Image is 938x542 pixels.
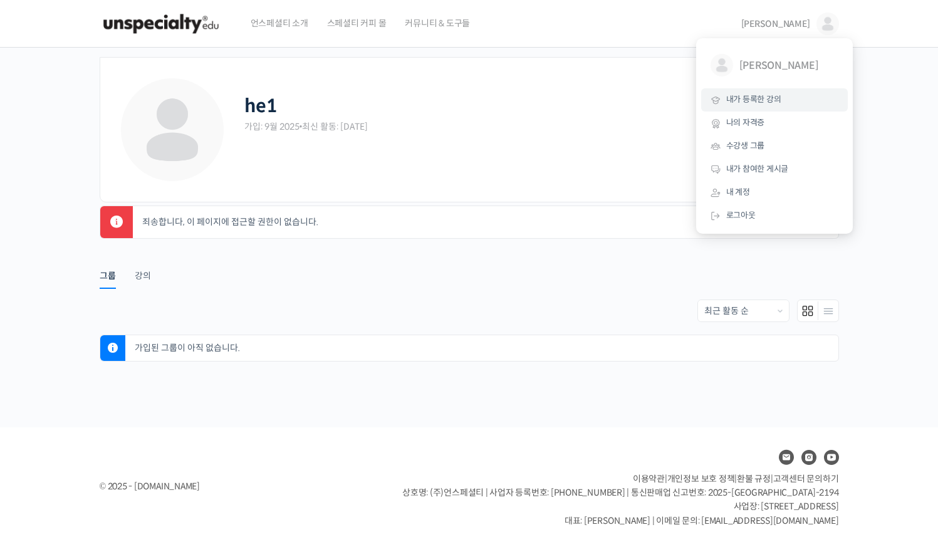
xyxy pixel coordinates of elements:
[39,416,47,426] span: 홈
[701,158,848,181] a: 내가 참여한 게시글
[701,135,848,158] a: 수강생 그룹
[244,95,277,117] h2: he1
[119,76,226,183] img: Profile photo of mushinspor1757341774
[4,397,83,429] a: 홈
[701,112,848,135] a: 나의 자격증
[701,44,848,88] a: [PERSON_NAME]
[739,54,832,78] span: [PERSON_NAME]
[100,270,116,289] div: 그룹
[701,181,848,204] a: 내 계정
[135,270,151,289] div: 강의
[726,164,789,174] span: 내가 참여한 게시글
[773,473,839,484] span: 고객센터 문의하기
[115,417,130,427] span: 대화
[244,121,820,133] div: 가입: 9월 2025 최신 활동: [DATE]
[402,472,838,528] p: | | | 상호명: (주)언스페셜티 | 사업자 등록번호: [PHONE_NUMBER] | 통신판매업 신고번호: 2025-[GEOGRAPHIC_DATA]-2194 사업장: [ST...
[726,210,756,221] span: 로그아웃
[194,416,209,426] span: 설정
[726,140,765,151] span: 수강생 그룹
[741,18,810,29] span: [PERSON_NAME]
[726,117,765,128] span: 나의 자격증
[701,88,848,112] a: 내가 등록한 강의
[162,397,241,429] a: 설정
[667,473,735,484] a: 개인정보 보호 정책
[83,397,162,429] a: 대화
[100,478,372,495] div: © 2025 - [DOMAIN_NAME]
[701,204,848,227] a: 로그아웃
[132,335,838,361] p: 가입된 그룹이 아직 없습니다.
[726,94,781,105] span: 내가 등록한 강의
[737,473,771,484] a: 환불 규정
[100,254,116,286] a: 그룹
[726,187,750,197] span: 내 계정
[135,254,151,286] a: 강의
[300,121,303,132] span: •
[100,254,839,286] nav: Primary menu
[633,473,665,484] a: 이용약관
[133,206,838,238] p: 죄송합니다, 이 페이지에 접근할 권한이 없습니다.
